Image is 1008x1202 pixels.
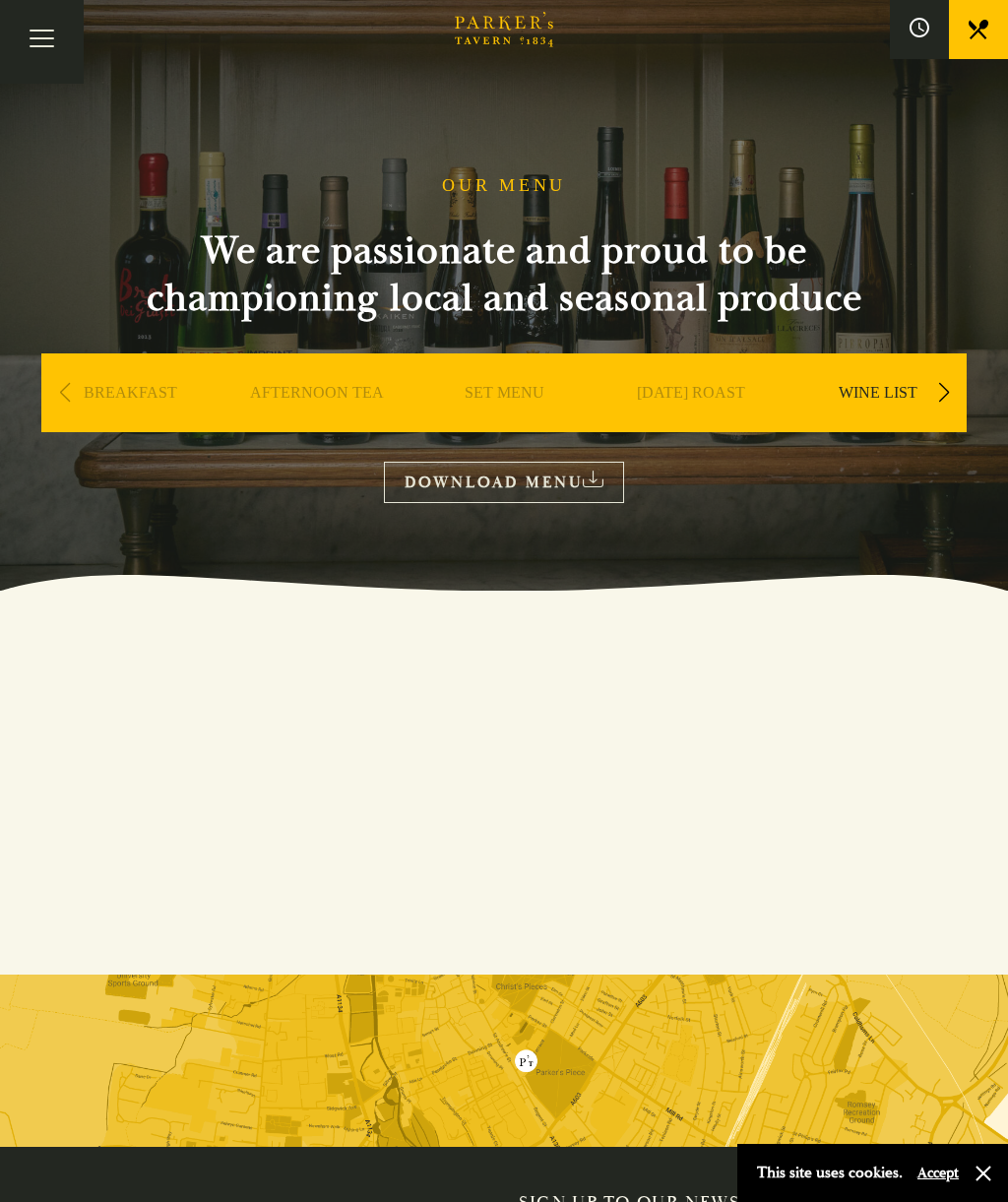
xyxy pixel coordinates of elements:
a: SET MENU [465,383,544,462]
p: This site uses cookies. [757,1159,903,1187]
div: 3 / 9 [415,353,593,491]
div: 2 / 9 [228,353,406,491]
div: 5 / 9 [789,353,967,491]
div: 1 / 9 [41,353,219,491]
a: BREAKFAST [84,383,177,462]
a: AFTERNOON TEA [250,383,384,462]
div: 4 / 9 [602,353,780,491]
button: Accept [917,1164,959,1182]
h1: OUR MENU [442,175,566,197]
a: WINE LIST [839,383,917,462]
a: DOWNLOAD MENU [384,462,624,502]
h2: We are passionate and proud to be championing local and seasonal produce [110,227,898,322]
a: [DATE] ROAST [637,383,745,462]
div: Previous slide [51,371,78,414]
div: Next slide [930,371,957,414]
button: Close and accept [974,1164,993,1183]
